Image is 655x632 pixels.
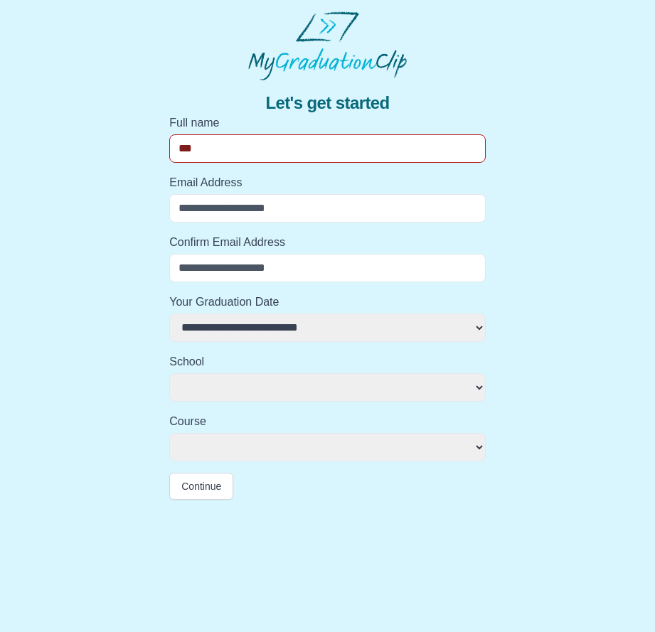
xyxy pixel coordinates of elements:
span: Let's get started [265,92,389,114]
label: Your Graduation Date [169,294,486,311]
img: MyGraduationClip [248,11,406,80]
button: Continue [169,473,233,500]
label: Confirm Email Address [169,234,486,251]
label: School [169,353,486,370]
label: Email Address [169,174,486,191]
label: Full name [169,114,486,132]
label: Course [169,413,486,430]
